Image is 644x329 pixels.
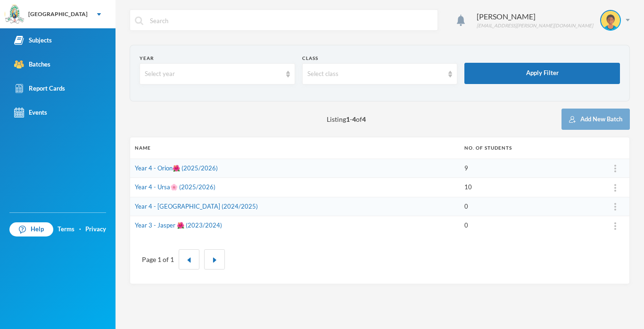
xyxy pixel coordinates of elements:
th: No. of students [460,137,602,159]
div: · [79,225,81,234]
a: Year 3 - Jasper 🌺 (2023/2024) [135,221,222,229]
div: Class [302,55,458,62]
td: 9 [460,159,602,178]
div: Select class [307,69,444,79]
a: Year 4 - Orion🌺 (2025/2026) [135,164,218,172]
div: Events [14,108,47,118]
b: 4 [362,115,366,123]
input: Search [149,10,433,31]
img: STUDENT [601,11,620,30]
div: Subjects [14,35,52,45]
b: 4 [352,115,356,123]
a: Year 4 - Ursa🌸 (2025/2026) [135,183,215,191]
div: Page 1 of 1 [142,254,174,264]
div: Select year [145,69,281,79]
td: 0 [460,197,602,216]
a: Year 4 - [GEOGRAPHIC_DATA] (2024/2025) [135,202,258,210]
img: logo [5,5,24,24]
td: 10 [460,178,602,197]
div: [EMAIL_ADDRESS][PERSON_NAME][DOMAIN_NAME] [477,22,593,29]
div: Report Cards [14,84,65,93]
div: [PERSON_NAME] [477,11,593,22]
button: Apply Filter [464,63,620,84]
div: [GEOGRAPHIC_DATA] [28,10,88,18]
th: Name [130,137,460,159]
a: Privacy [85,225,106,234]
img: ... [614,165,616,172]
td: 0 [460,216,602,235]
img: search [135,17,143,25]
a: Terms [58,225,74,234]
img: ... [614,184,616,192]
span: Listing - of [327,114,366,124]
b: 1 [346,115,350,123]
img: ... [614,203,616,211]
a: Help [9,222,53,236]
div: Batches [14,59,50,69]
div: Year [140,55,295,62]
img: ... [614,222,616,230]
button: Add New Batch [561,109,630,130]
